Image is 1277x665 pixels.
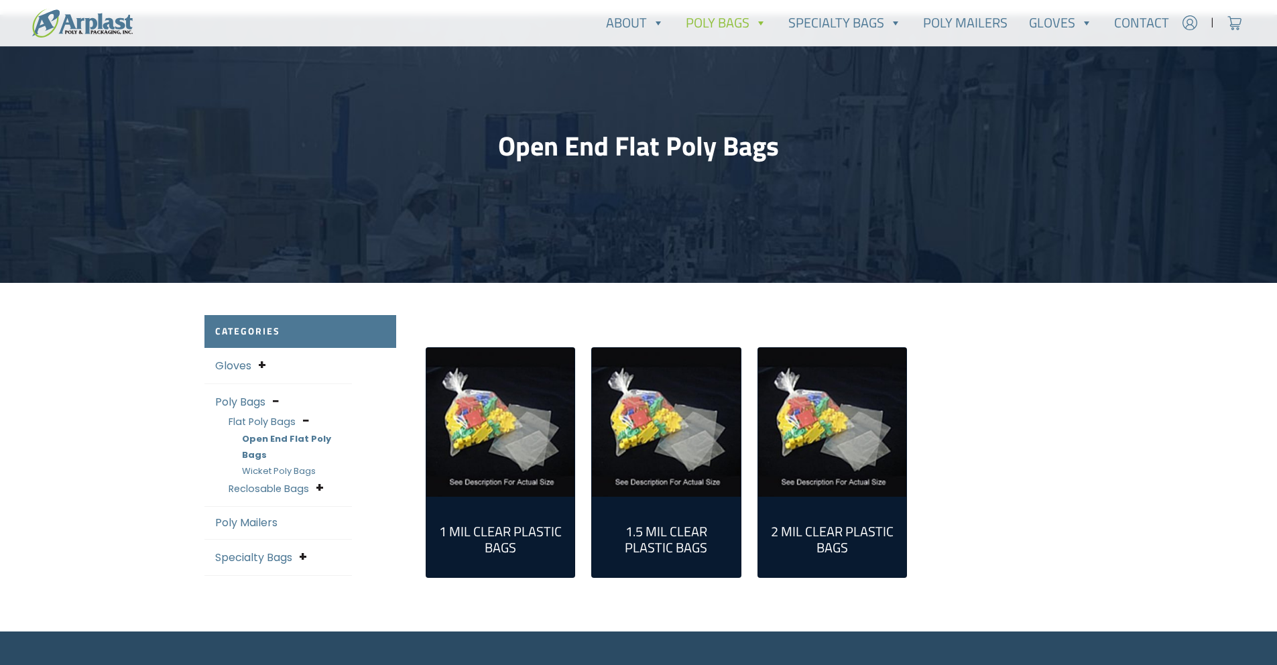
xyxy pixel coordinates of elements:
h2: Categories [204,315,396,348]
a: Visit product category 2 Mil Clear Plastic Bags [758,348,907,497]
h2: 2 Mil Clear Plastic Bags [769,524,896,556]
a: Wicket Poly Bags [242,465,316,477]
a: Specialty Bags [778,9,912,36]
a: About [595,9,675,36]
a: Visit product category 1.5 Mil Clear Plastic Bags [603,507,730,566]
h2: 1.5 Mil Clear Plastic Bags [603,524,730,556]
a: Poly Mailers [912,9,1018,36]
a: Poly Bags [675,9,778,36]
img: logo [32,9,133,38]
img: 1 Mil Clear Plastic Bags [426,348,575,497]
h1: Open End Flat Poly Bags [204,130,1073,162]
span: | [1211,15,1214,31]
a: Poly Bags [215,394,265,410]
a: Visit product category 1.5 Mil Clear Plastic Bags [592,348,741,497]
img: 2 Mil Clear Plastic Bags [758,348,907,497]
a: Specialty Bags [215,550,292,565]
a: Gloves [1018,9,1103,36]
h2: 1 Mil Clear Plastic Bags [437,524,564,556]
a: Gloves [215,358,251,373]
a: Visit product category 1 Mil Clear Plastic Bags [437,507,564,566]
a: Visit product category 1 Mil Clear Plastic Bags [426,348,575,497]
a: Visit product category 2 Mil Clear Plastic Bags [769,507,896,566]
a: Contact [1103,9,1180,36]
img: 1.5 Mil Clear Plastic Bags [592,348,741,497]
a: Poly Mailers [215,515,278,530]
a: Open End Flat Poly Bags [242,432,331,461]
a: Flat Poly Bags [229,415,296,428]
a: Reclosable Bags [229,482,309,495]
